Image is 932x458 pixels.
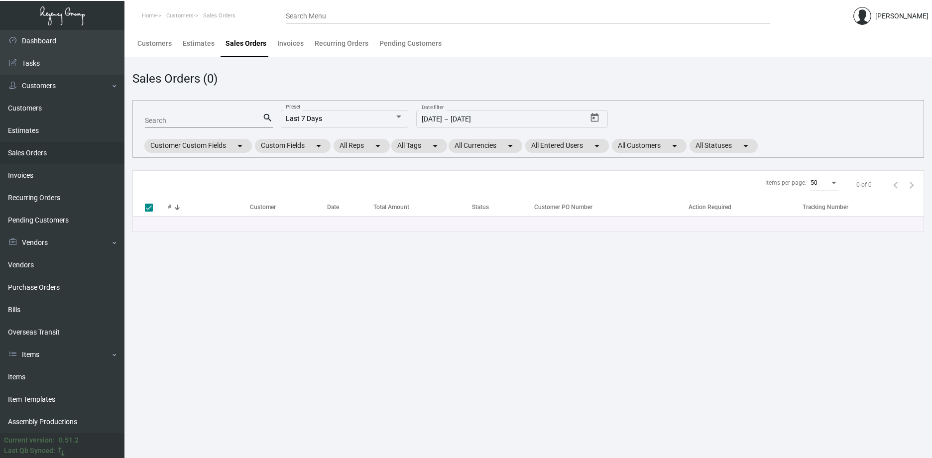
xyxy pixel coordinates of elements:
div: Current version: [4,435,55,446]
mat-icon: arrow_drop_down [504,140,516,152]
div: Date [327,203,339,212]
div: Total Amount [373,203,409,212]
mat-icon: arrow_drop_down [429,140,441,152]
span: – [444,115,449,123]
div: Recurring Orders [315,38,368,49]
div: Customer PO Number [534,203,592,212]
span: Home [142,12,157,19]
mat-chip: All Entered Users [525,139,609,153]
div: Tracking Number [803,203,848,212]
div: 0 of 0 [856,180,872,189]
span: Last 7 Days [286,114,322,122]
span: Sales Orders [203,12,235,19]
div: Total Amount [373,203,472,212]
div: Status [472,203,529,212]
img: admin@bootstrapmaster.com [853,7,871,25]
div: Estimates [183,38,215,49]
mat-icon: arrow_drop_down [313,140,325,152]
div: [PERSON_NAME] [875,11,929,21]
div: Customer [250,203,276,212]
div: Sales Orders [226,38,266,49]
div: Tracking Number [803,203,924,212]
mat-chip: All Tags [391,139,447,153]
mat-icon: search [262,112,273,124]
div: Action Required [689,203,803,212]
div: Invoices [277,38,304,49]
div: Action Required [689,203,731,212]
mat-icon: arrow_drop_down [669,140,681,152]
mat-icon: arrow_drop_down [740,140,752,152]
div: Customers [137,38,172,49]
button: Open calendar [587,110,603,126]
div: 0.51.2 [59,435,79,446]
div: Date [327,203,373,212]
div: Pending Customers [379,38,442,49]
div: Last Qb Synced: [4,446,55,456]
div: Sales Orders (0) [132,70,218,88]
div: Status [472,203,489,212]
mat-icon: arrow_drop_down [372,140,384,152]
input: Start date [422,115,442,123]
mat-icon: arrow_drop_down [234,140,246,152]
div: Customer PO Number [534,203,689,212]
span: 50 [811,179,817,186]
input: End date [451,115,531,123]
mat-chip: Custom Fields [255,139,331,153]
button: Previous page [888,177,904,193]
mat-select: Items per page: [811,180,838,187]
button: Next page [904,177,920,193]
span: Customers [166,12,194,19]
div: # [168,203,171,212]
mat-chip: All Statuses [690,139,758,153]
mat-chip: All Customers [612,139,687,153]
mat-icon: arrow_drop_down [591,140,603,152]
div: Items per page: [765,178,807,187]
div: Customer [250,203,327,212]
div: # [168,203,250,212]
mat-chip: Customer Custom Fields [144,139,252,153]
mat-chip: All Currencies [449,139,522,153]
mat-chip: All Reps [334,139,390,153]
